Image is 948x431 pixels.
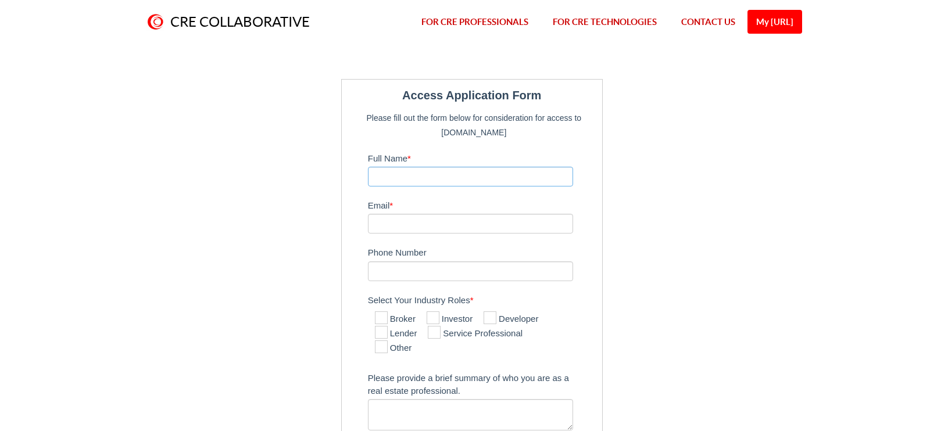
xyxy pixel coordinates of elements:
legend: Access Application Form [348,85,596,105]
p: Please fill out the form below for consideration for access to [DOMAIN_NAME] [362,111,586,139]
label: Select Your Industry Roles [368,290,596,308]
label: Broker [375,313,416,326]
label: Investor [427,313,473,326]
label: Full Name [368,148,596,167]
label: Other [375,342,412,355]
label: Email [368,195,596,214]
label: Developer [484,313,538,326]
label: Please provide a brief summary of who you are as a real estate professional. [368,368,596,399]
label: Service Professional [428,327,523,341]
label: Lender [375,327,417,341]
a: My [URL] [747,10,802,34]
label: Phone Number [368,242,596,261]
